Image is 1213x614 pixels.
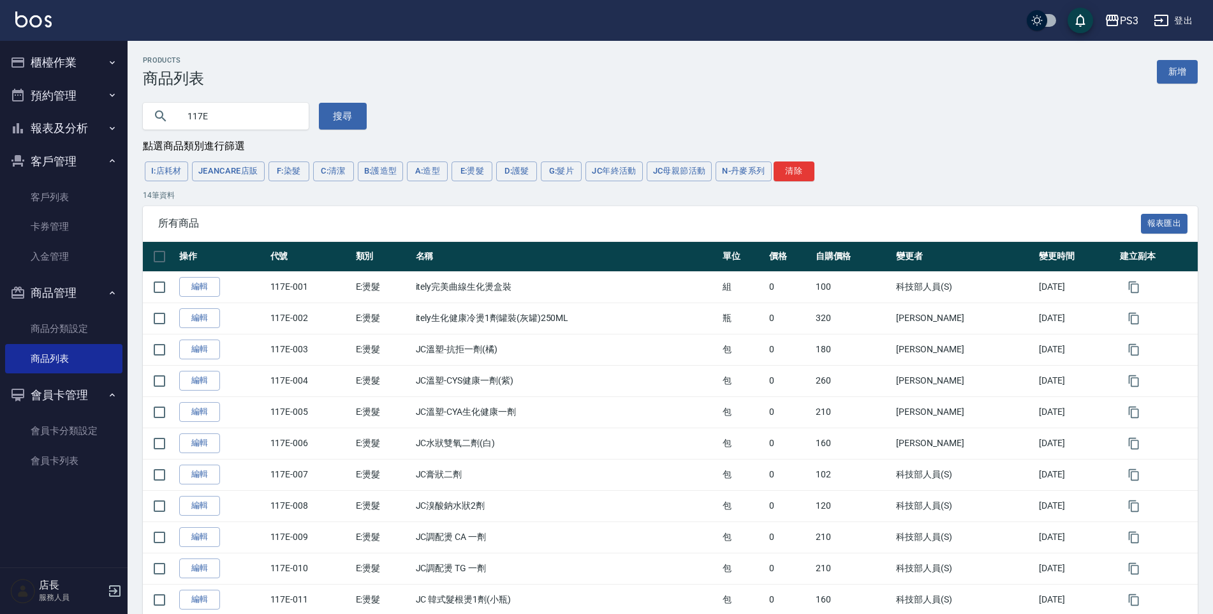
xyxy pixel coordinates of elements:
td: [DATE] [1036,271,1117,303]
td: 包 [719,396,766,428]
button: 預約管理 [5,79,122,112]
h2: Products [143,56,204,64]
button: JeanCare店販 [192,161,265,181]
th: 變更時間 [1036,242,1117,272]
td: 180 [812,334,893,365]
td: E:燙髮 [353,459,413,490]
button: JC母親節活動 [647,161,712,181]
h5: 店長 [39,579,104,592]
p: 14 筆資料 [143,190,1198,201]
th: 代號 [267,242,353,272]
td: 包 [719,365,766,396]
button: 會員卡管理 [5,378,122,412]
a: 卡券管理 [5,212,122,241]
td: 0 [766,490,812,521]
td: [PERSON_NAME] [893,365,1036,396]
td: 102 [812,459,893,490]
td: E:燙髮 [353,271,413,303]
a: 新增 [1157,60,1198,84]
a: 商品列表 [5,344,122,373]
button: JC年終活動 [585,161,642,181]
a: 編輯 [179,371,220,391]
td: 117E-009 [267,521,353,553]
td: 0 [766,365,812,396]
td: 科技部人員(S) [893,521,1036,553]
td: 117E-003 [267,334,353,365]
button: 報表及分析 [5,112,122,145]
p: 服務人員 [39,592,104,603]
th: 單位 [719,242,766,272]
button: D:護髮 [496,161,537,181]
td: 117E-005 [267,396,353,428]
td: 120 [812,490,893,521]
a: 編輯 [179,558,220,578]
input: 搜尋關鍵字 [179,99,298,133]
td: 包 [719,521,766,553]
a: 編輯 [179,402,220,422]
td: 包 [719,428,766,459]
a: 編輯 [179,527,220,547]
td: 瓶 [719,303,766,334]
h3: 商品列表 [143,70,204,87]
a: 商品分類設定 [5,314,122,343]
td: 科技部人員(S) [893,490,1036,521]
span: 所有商品 [158,217,1141,230]
th: 建立副本 [1117,242,1198,272]
td: JC溫塑-CYS健康一劑(紫) [413,365,719,396]
a: 編輯 [179,465,220,484]
td: E:燙髮 [353,303,413,334]
td: 0 [766,521,812,553]
td: E:燙髮 [353,334,413,365]
button: 登出 [1149,9,1198,33]
td: [DATE] [1036,365,1117,396]
td: E:燙髮 [353,553,413,584]
th: 變更者 [893,242,1036,272]
button: save [1068,8,1093,33]
td: 320 [812,303,893,334]
button: 清除 [774,161,814,181]
td: 117E-007 [267,459,353,490]
button: 商品管理 [5,276,122,310]
td: 科技部人員(S) [893,459,1036,490]
div: PS3 [1120,13,1138,29]
td: 117E-004 [267,365,353,396]
td: [DATE] [1036,396,1117,428]
td: 0 [766,396,812,428]
button: B:護造型 [358,161,404,181]
td: 0 [766,271,812,303]
td: [PERSON_NAME] [893,428,1036,459]
td: [PERSON_NAME] [893,396,1036,428]
button: 客戶管理 [5,145,122,178]
td: 包 [719,334,766,365]
td: JC調配燙 TG 一劑 [413,553,719,584]
a: 編輯 [179,433,220,453]
td: 0 [766,334,812,365]
td: [PERSON_NAME] [893,303,1036,334]
a: 編輯 [179,277,220,297]
a: 編輯 [179,590,220,610]
td: JC溫塑-抗拒一劑(橘) [413,334,719,365]
button: N-丹麥系列 [716,161,771,181]
td: 210 [812,396,893,428]
td: 0 [766,428,812,459]
td: E:燙髮 [353,428,413,459]
button: PS3 [1099,8,1143,34]
button: C:清潔 [313,161,354,181]
th: 自購價格 [812,242,893,272]
td: 0 [766,459,812,490]
a: 客戶列表 [5,183,122,212]
a: 會員卡列表 [5,446,122,475]
td: 210 [812,521,893,553]
td: E:燙髮 [353,490,413,521]
th: 名稱 [413,242,719,272]
td: 科技部人員(S) [893,271,1036,303]
td: E:燙髮 [353,365,413,396]
td: JC溴酸鈉水狀2劑 [413,490,719,521]
td: itely生化健康冷燙1劑罐裝(灰罐)250ML [413,303,719,334]
th: 操作 [176,242,267,272]
img: Person [10,578,36,604]
button: F:染髮 [268,161,309,181]
a: 會員卡分類設定 [5,416,122,446]
td: itely完美曲線生化燙盒裝 [413,271,719,303]
td: 100 [812,271,893,303]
